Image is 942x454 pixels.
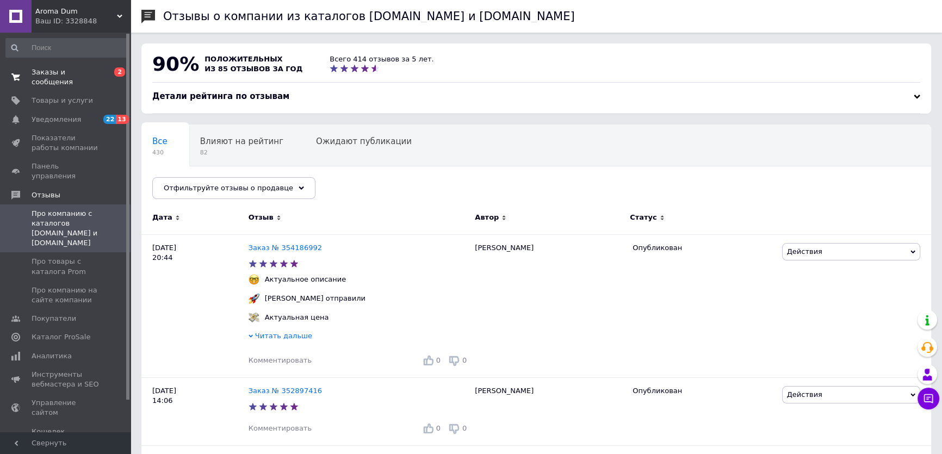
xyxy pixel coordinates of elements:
span: Влияют на рейтинг [200,136,283,146]
span: Читать дальше [255,332,312,340]
span: положительных [204,55,282,63]
div: [PERSON_NAME] [469,378,627,446]
div: Комментировать [249,424,312,433]
a: Заказ № 352897416 [249,387,322,395]
div: [DATE] 20:44 [141,234,249,377]
span: Опубликованы без комме... [152,178,270,188]
span: Ожидают публикации [316,136,412,146]
span: 430 [152,148,168,157]
span: Аналитика [32,351,72,361]
span: Инструменты вебмастера и SEO [32,370,101,389]
div: Актуальная цена [262,313,332,322]
span: Заказы и сообщения [32,67,101,87]
span: 90% [152,53,199,75]
span: Про компанию на сайте компании [32,285,101,305]
span: Aroma Dum [35,7,117,16]
a: Заказ № 354186992 [249,244,322,252]
span: 0 [462,356,467,364]
div: [PERSON_NAME] отправили [262,294,368,303]
span: Статус [630,213,657,222]
div: [PERSON_NAME] [469,234,627,377]
span: Комментировать [249,356,312,364]
span: Показатели работы компании [32,133,101,153]
input: Поиск [5,38,128,58]
span: Отзывы [32,190,60,200]
span: Кошелек компании [32,427,101,446]
div: Ваш ID: 3328848 [35,16,131,26]
span: 0 [462,424,467,432]
div: Опубликован [633,386,773,396]
span: 0 [436,424,441,432]
div: [DATE] 14:06 [141,378,249,446]
span: Управление сайтом [32,398,101,418]
span: Уведомления [32,115,81,125]
div: Читать дальше [249,331,470,344]
span: 2 [114,67,125,77]
h1: Отзывы о компании из каталогов [DOMAIN_NAME] и [DOMAIN_NAME] [163,10,575,23]
span: Каталог ProSale [32,332,90,342]
span: Товары и услуги [32,96,93,105]
span: Про товары с каталога Prom [32,257,101,276]
span: Все [152,136,168,146]
span: Детали рейтинга по отзывам [152,91,289,101]
span: из 85 отзывов за год [204,65,302,73]
span: Про компанию с каталогов [DOMAIN_NAME] и [DOMAIN_NAME] [32,209,101,248]
span: Комментировать [249,424,312,432]
span: Отзыв [249,213,274,222]
div: Комментировать [249,356,312,365]
span: 82 [200,148,283,157]
span: Отфильтруйте отзывы о продавце [164,184,293,192]
div: Детали рейтинга по отзывам [152,91,920,102]
div: Всего 414 отзывов за 5 лет. [330,54,433,64]
span: Действия [787,390,822,399]
div: Актуальное описание [262,275,349,284]
button: Чат с покупателем [918,388,939,409]
div: Опубликованы без комментария [141,166,292,208]
img: :money_with_wings: [249,312,259,323]
div: Опубликован [633,243,773,253]
span: 22 [103,115,116,124]
span: Дата [152,213,172,222]
img: :rocket: [249,293,259,304]
span: Действия [787,247,822,256]
span: 0 [436,356,441,364]
img: :nerd_face: [249,274,259,285]
span: 13 [116,115,128,124]
span: Панель управления [32,161,101,181]
span: Автор [475,213,499,222]
span: Покупатели [32,314,76,324]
